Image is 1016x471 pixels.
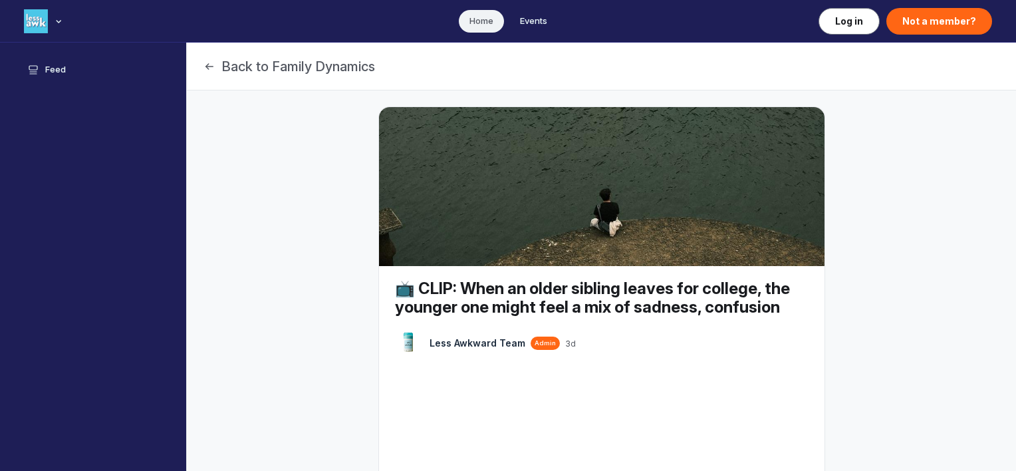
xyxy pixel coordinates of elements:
[45,63,66,77] h4: Feed
[535,339,556,348] span: Admin
[509,10,558,33] a: Events
[395,279,790,317] a: 📺 CLIP: When an older sibling leaves for college, the younger one might feel a mix of sadness, co...
[459,10,504,33] a: Home
[430,337,576,350] button: View Less Awkward Team profileAdmin3d
[886,8,992,35] button: Not a member?
[203,57,375,76] button: Back to Family Dynamics
[24,8,65,35] button: Less Awkward Hub logo
[379,107,825,266] img: post cover image
[16,59,170,81] a: Feed
[565,339,576,349] a: 3d
[187,43,1016,90] header: Page Header
[24,9,48,33] img: Less Awkward Hub logo
[430,337,525,350] a: View Less Awkward Team profile
[819,8,880,35] button: Log in
[395,330,422,357] a: View Less Awkward Team profile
